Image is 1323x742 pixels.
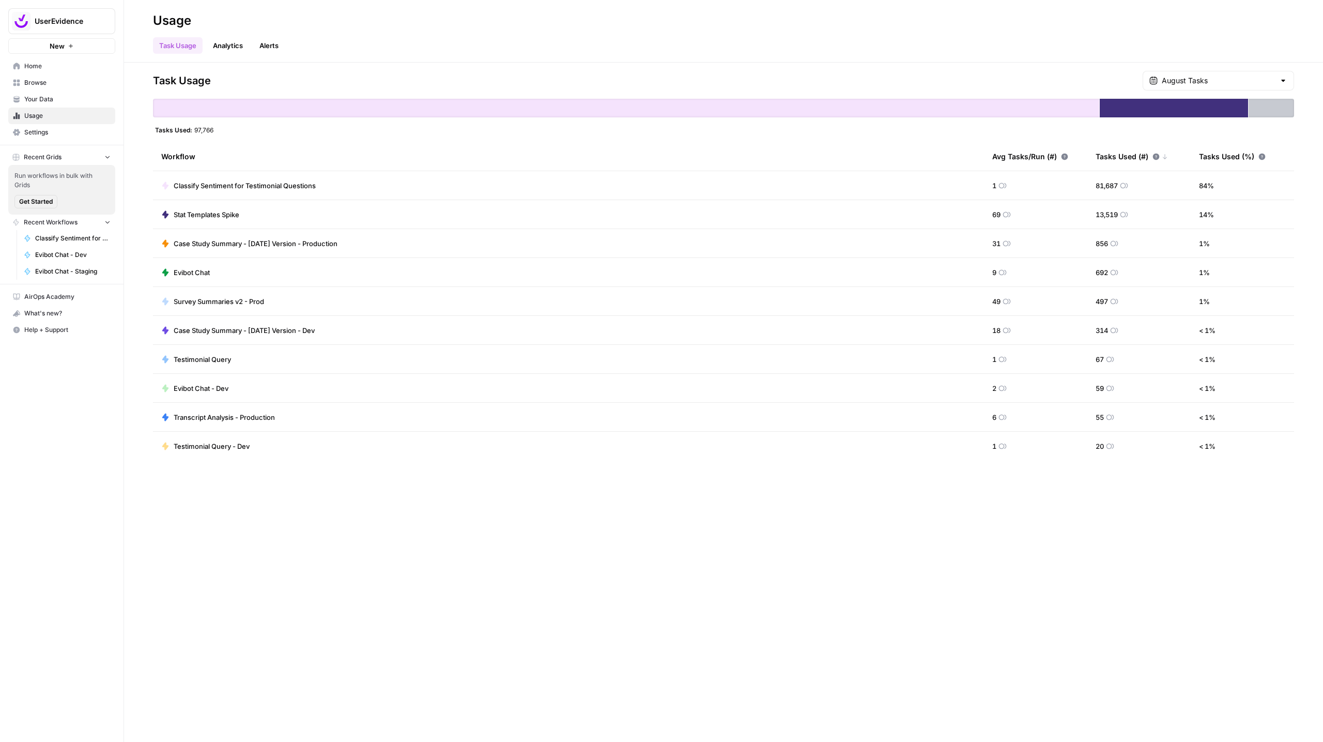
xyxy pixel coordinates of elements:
[207,37,249,54] a: Analytics
[1096,412,1104,422] span: 55
[14,195,57,208] button: Get Started
[174,267,210,278] span: Evibot Chat
[153,12,191,29] div: Usage
[8,8,115,34] button: Workspace: UserEvidence
[161,325,315,336] a: Case Study Summary - [DATE] Version - Dev
[1096,209,1118,220] span: 13,519
[155,126,192,134] span: Tasks Used:
[992,180,996,191] span: 1
[12,12,30,31] img: UserEvidence Logo
[161,209,239,220] a: Stat Templates Spike
[8,74,115,91] a: Browse
[1199,383,1216,393] span: < 1 %
[8,305,115,322] button: What's new?
[992,142,1068,171] div: Avg Tasks/Run (#)
[161,354,231,365] a: Testimonial Query
[1162,75,1275,86] input: August Tasks
[24,218,78,227] span: Recent Workflows
[50,41,65,51] span: New
[1096,238,1108,249] span: 856
[992,238,1001,249] span: 31
[1096,296,1108,307] span: 497
[1199,325,1216,336] span: < 1 %
[174,441,250,451] span: Testimonial Query - Dev
[153,73,211,88] span: Task Usage
[174,209,239,220] span: Stat Templates Spike
[1199,267,1210,278] span: 1 %
[1096,267,1108,278] span: 692
[19,230,115,247] a: Classify Sentiment for Testimonial Questions
[992,296,1001,307] span: 49
[1199,354,1216,365] span: < 1 %
[35,234,111,243] span: Classify Sentiment for Testimonial Questions
[161,296,264,307] a: Survey Summaries v2 - Prod
[161,238,337,249] a: Case Study Summary - [DATE] Version - Production
[992,325,1001,336] span: 18
[24,111,111,120] span: Usage
[161,383,228,393] a: Evibot Chat - Dev
[992,209,1001,220] span: 69
[174,296,264,307] span: Survey Summaries v2 - Prod
[8,322,115,338] button: Help + Support
[24,325,111,335] span: Help + Support
[174,238,337,249] span: Case Study Summary - [DATE] Version - Production
[1096,142,1168,171] div: Tasks Used (#)
[194,126,213,134] span: 97,766
[174,383,228,393] span: Evibot Chat - Dev
[1199,180,1214,191] span: 84 %
[19,247,115,263] a: Evibot Chat - Dev
[19,197,53,206] span: Get Started
[161,142,976,171] div: Workflow
[992,267,996,278] span: 9
[161,441,250,451] a: Testimonial Query - Dev
[1199,209,1214,220] span: 14 %
[174,325,315,336] span: Case Study Summary - [DATE] Version - Dev
[992,383,996,393] span: 2
[992,412,996,422] span: 6
[9,306,115,321] div: What's new?
[8,289,115,305] a: AirOps Academy
[8,38,115,54] button: New
[24,153,61,162] span: Recent Grids
[174,412,275,422] span: Transcript Analysis - Production
[35,250,111,260] span: Evibot Chat - Dev
[8,215,115,230] button: Recent Workflows
[8,149,115,165] button: Recent Grids
[1199,142,1266,171] div: Tasks Used (%)
[14,171,109,190] span: Run workflows in bulk with Grids
[1199,296,1210,307] span: 1 %
[1199,412,1216,422] span: < 1 %
[161,412,275,422] a: Transcript Analysis - Production
[35,16,97,26] span: UserEvidence
[1096,354,1104,365] span: 67
[153,37,203,54] a: Task Usage
[35,267,111,276] span: Evibot Chat - Staging
[992,441,996,451] span: 1
[24,128,111,137] span: Settings
[1096,325,1108,336] span: 314
[1199,441,1216,451] span: < 1 %
[174,180,316,191] span: Classify Sentiment for Testimonial Questions
[24,292,111,301] span: AirOps Academy
[1199,238,1210,249] span: 1 %
[24,95,111,104] span: Your Data
[8,91,115,108] a: Your Data
[253,37,285,54] a: Alerts
[1096,441,1104,451] span: 20
[161,267,210,278] a: Evibot Chat
[8,58,115,74] a: Home
[24,62,111,71] span: Home
[8,124,115,141] a: Settings
[992,354,996,365] span: 1
[8,108,115,124] a: Usage
[174,354,231,365] span: Testimonial Query
[24,78,111,87] span: Browse
[161,180,316,191] a: Classify Sentiment for Testimonial Questions
[1096,180,1118,191] span: 81,687
[1096,383,1104,393] span: 59
[19,263,115,280] a: Evibot Chat - Staging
